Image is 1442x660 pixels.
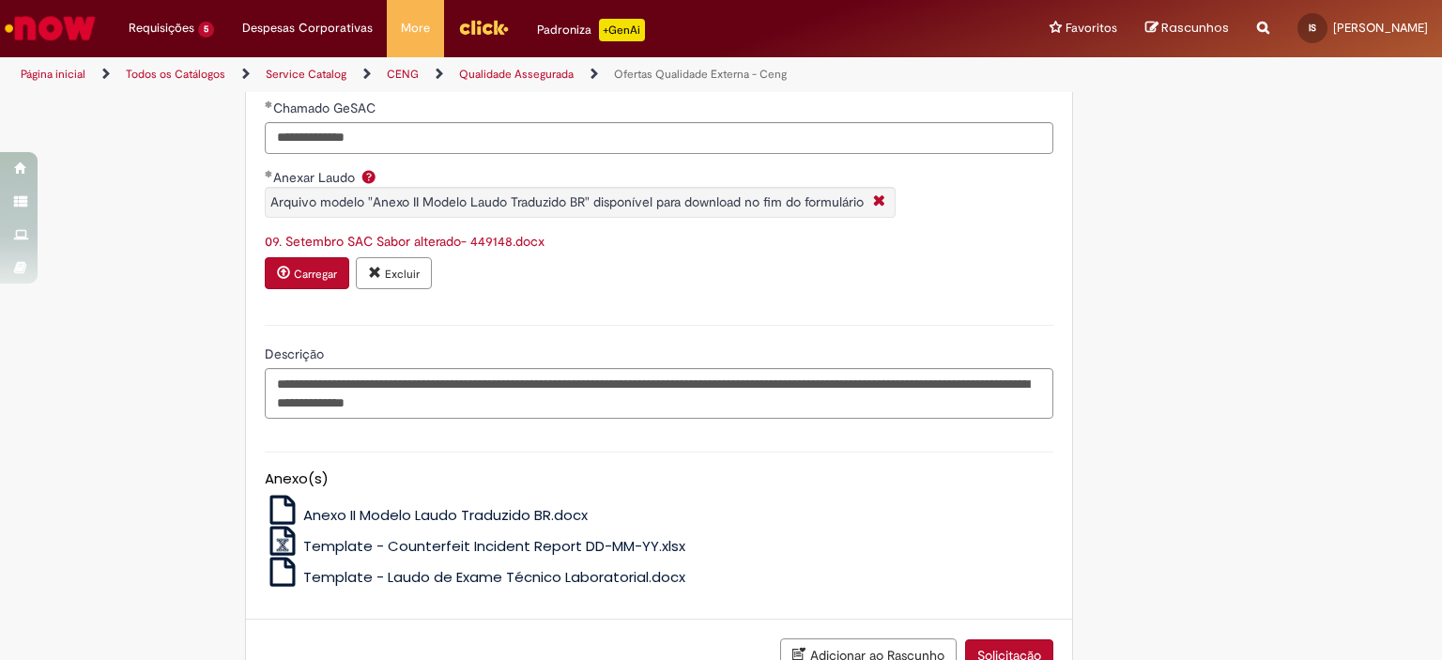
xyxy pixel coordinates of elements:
p: +GenAi [599,19,645,41]
span: Anexar Laudo [273,169,359,186]
span: Chamado GeSAC [273,100,379,116]
i: Fechar More information Por question_anexar_laudo [868,192,890,212]
span: 5 [198,22,214,38]
span: Arquivo modelo "Anexo II Modelo Laudo Traduzido BR" disponível para download no fim do formulário [270,193,864,210]
div: Padroniza [537,19,645,41]
span: Template - Counterfeit Incident Report DD-MM-YY.xlsx [303,536,685,556]
a: Todos os Catálogos [126,67,225,82]
a: Rascunhos [1145,20,1229,38]
span: Descrição [265,345,328,362]
img: click_logo_yellow_360x200.png [458,13,509,41]
h5: Anexo(s) [265,471,1053,487]
a: Página inicial [21,67,85,82]
small: Excluir [385,267,420,282]
a: Service Catalog [266,67,346,82]
span: [PERSON_NAME] [1333,20,1428,36]
textarea: Descrição [265,368,1053,419]
a: Template - Counterfeit Incident Report DD-MM-YY.xlsx [265,536,686,556]
a: Download de 09. Setembro SAC Sabor alterado- 449148.docx [265,233,545,250]
a: Ofertas Qualidade Externa - Ceng [614,67,787,82]
a: CENG [387,67,419,82]
span: Despesas Corporativas [242,19,373,38]
span: Ajuda para Anexar Laudo [358,169,380,184]
img: ServiceNow [2,9,99,47]
ul: Trilhas de página [14,57,947,92]
span: Obrigatório Preenchido [265,170,273,177]
span: Requisições [129,19,194,38]
span: Rascunhos [1161,19,1229,37]
span: Template - Laudo de Exame Técnico Laboratorial.docx [303,567,685,587]
span: IS [1309,22,1316,34]
a: Anexo II Modelo Laudo Traduzido BR.docx [265,505,589,525]
a: Qualidade Assegurada [459,67,574,82]
button: Carregar anexo de Anexar Laudo Required [265,257,349,289]
button: Excluir anexo 09. Setembro SAC Sabor alterado- 449148.docx [356,257,432,289]
span: More [401,19,430,38]
span: Anexo II Modelo Laudo Traduzido BR.docx [303,505,588,525]
input: Chamado GeSAC [265,122,1053,154]
span: Favoritos [1066,19,1117,38]
small: Carregar [294,267,337,282]
span: Obrigatório Preenchido [265,100,273,108]
a: Template - Laudo de Exame Técnico Laboratorial.docx [265,567,686,587]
